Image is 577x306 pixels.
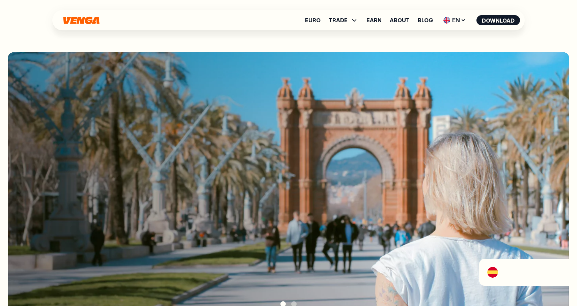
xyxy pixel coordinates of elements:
span: EN [441,15,468,26]
a: About [390,18,410,23]
span: TRADE [329,18,348,23]
a: Earn [366,18,382,23]
a: Euro [305,18,321,23]
svg: Home [62,17,100,24]
span: TRADE [329,16,358,24]
a: Blog [418,18,433,23]
img: flag-es [487,267,498,278]
button: Download [476,15,520,25]
img: flag-uk [443,17,450,24]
